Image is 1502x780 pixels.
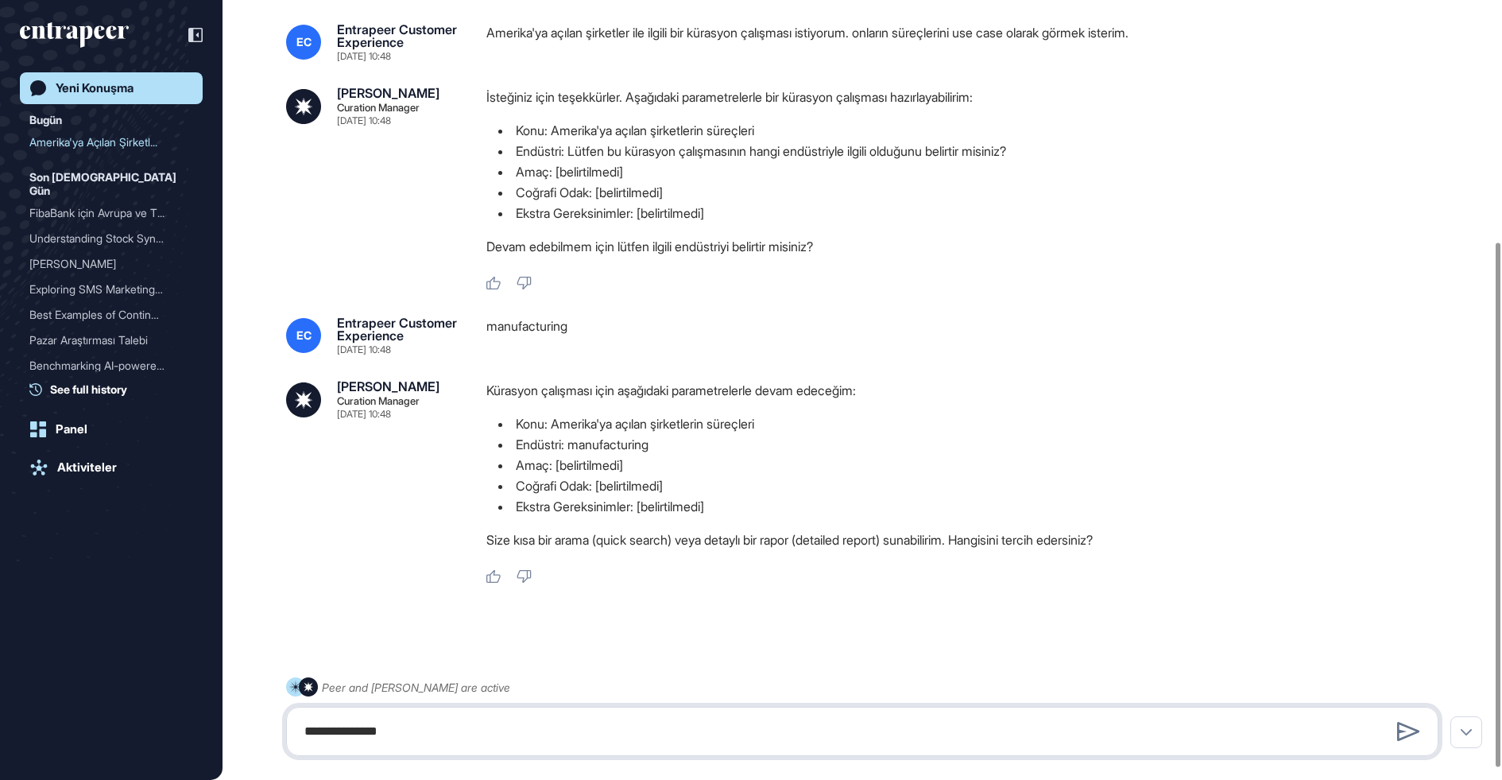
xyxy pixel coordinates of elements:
div: Peer and [PERSON_NAME] are active [322,677,510,697]
div: [PERSON_NAME] [29,251,180,277]
div: Benchmarking AI-powered H... [29,353,180,378]
div: [DATE] 10:48 [337,345,391,355]
div: [PERSON_NAME] [337,380,439,393]
p: Devam edebilmem için lütfen ilgili endüstriyi belirtir misiniz? [486,236,1451,257]
li: Amaç: [belirtilmedi] [486,455,1451,475]
div: Panel [56,422,87,437]
div: Pazar Araştırması Talebi [29,328,180,353]
div: Exploring SMS Marketing S... [29,277,180,302]
div: Exploring SMS Marketing Startups in Turkey [29,277,193,302]
div: FibaBank için Avrupa ve Türkiye'deki İnovatif Kurumsal Mimari Kullanım Senaryoları [29,200,193,226]
div: Amerika'ya Açılan Şirketl... [29,130,180,155]
p: İsteğiniz için teşekkürler. Aşağıdaki parametrelerle bir kürasyon çalışması hazırlayabilirim: [486,87,1451,107]
a: Yeni Konuşma [20,72,203,104]
li: Endüstri: Lütfen bu kürasyon çalışmasının hangi endüstriyle ilgili olduğunu belirtir misiniz? [486,141,1451,161]
li: Konu: Amerika'ya açılan şirketlerin süreçleri [486,120,1451,141]
li: Coğrafi Odak: [belirtilmedi] [486,182,1451,203]
div: Aktiviteler [57,460,117,475]
div: Curie [29,251,193,277]
li: Konu: Amerika'ya açılan şirketlerin süreçleri [486,413,1451,434]
div: Son [DEMOGRAPHIC_DATA] Gün [29,168,193,200]
div: Pazar Araştırması Talebi [29,328,193,353]
div: Entrapeer Customer Experience [337,316,461,342]
p: Kürasyon çalışması için aşağıdaki parametrelerle devam edeceğim: [486,380,1451,401]
a: Aktiviteler [20,452,203,483]
div: Best Examples of Continuo... [29,302,180,328]
span: See full history [50,381,127,398]
li: Amaç: [belirtilmedi] [486,161,1451,182]
span: EC [296,329,312,342]
div: [DATE] 10:48 [337,409,391,419]
li: Ekstra Gereksinimler: [belirtilmedi] [486,203,1451,223]
div: Yeni Konuşma [56,81,134,95]
a: See full history [29,381,203,398]
div: [PERSON_NAME] [337,87,439,99]
div: Curation Manager [337,103,420,113]
div: Understanding Stock Synchronization and Order Management in Multi-Market E-commerce Platforms lik... [29,226,193,251]
li: Ekstra Gereksinimler: [belirtilmedi] [486,496,1451,517]
div: Amerika'ya Açılan Şirketlerin Süreçleri Üzerine Use Case Kürasyonu [29,130,193,155]
div: entrapeer-logo [20,22,129,48]
li: Endüstri: manufacturing [486,434,1451,455]
div: [DATE] 10:48 [337,52,391,61]
div: Curation Manager [337,396,420,406]
span: EC [296,36,312,49]
div: [DATE] 10:48 [337,116,391,126]
p: Size kısa bir arama (quick search) veya detaylı bir rapor (detailed report) sunabilirim. Hangisin... [486,530,1451,550]
div: Bugün [29,111,62,130]
div: Entrapeer Customer Experience [337,23,461,49]
a: Panel [20,413,203,445]
div: FibaBank için Avrupa ve T... [29,200,180,226]
div: Understanding Stock Synch... [29,226,180,251]
li: Coğrafi Odak: [belirtilmedi] [486,475,1451,496]
div: Best Examples of Continuous Innovation in Airline and Air Travel Industries [29,302,193,328]
div: manufacturing [486,316,1451,355]
div: Benchmarking AI-powered HR Automation Platforms Against KAI at Koçsistem [29,353,193,378]
div: Amerika'ya açılan şirketler ile ilgili bir kürasyon çalışması istiyorum. onların süreçlerini use ... [486,23,1451,61]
